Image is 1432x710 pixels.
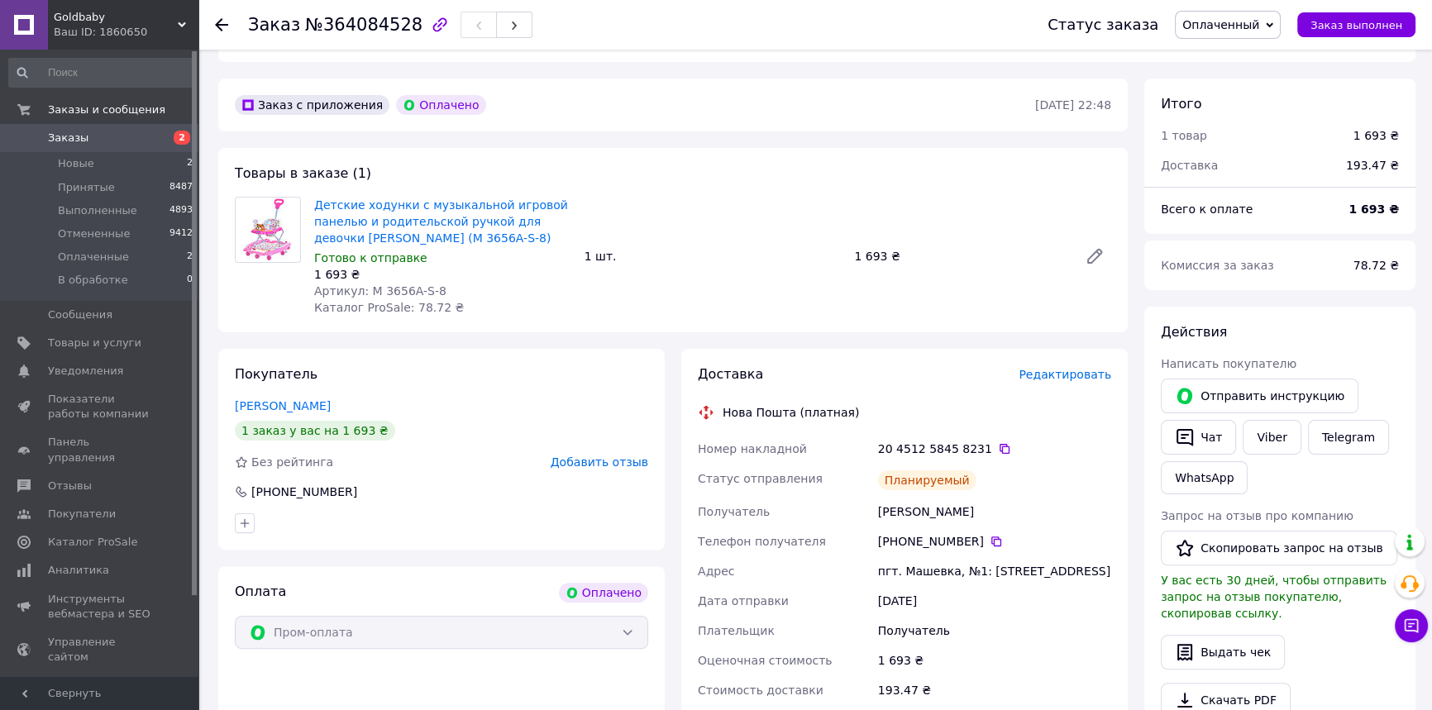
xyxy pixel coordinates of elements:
div: 1 693 ₴ [875,646,1115,675]
span: Редактировать [1019,368,1111,381]
span: Заказ выполнен [1310,19,1402,31]
a: [PERSON_NAME] [235,399,331,412]
button: Чат [1161,420,1236,455]
span: Заказы и сообщения [48,102,165,117]
div: 1 693 ₴ [1353,127,1399,144]
button: Заказ выполнен [1297,12,1415,37]
span: Сообщения [48,307,112,322]
div: Получатель [875,616,1115,646]
img: Детские ходунки с музыкальной игровой панелью и родительской ручкой для девочки Мишка Bambi (M 36... [236,198,300,262]
div: 1 заказ у вас на 1 693 ₴ [235,421,395,441]
span: Артикул: M 3656A-S-8 [314,284,446,298]
div: Вернуться назад [215,17,228,33]
button: Чат с покупателем [1395,609,1428,642]
span: Плательщик [698,624,775,637]
span: Новые [58,156,94,171]
span: Покупатели [48,507,116,522]
span: Оплаченный [1182,18,1259,31]
span: Готово к отправке [314,251,427,264]
span: Оплаченные [58,250,129,264]
span: Дата отправки [698,594,789,608]
span: Действия [1161,324,1227,340]
span: Заказ [248,15,300,35]
span: Покупатель [235,366,317,382]
span: 2 [187,250,193,264]
span: Показатели работы компании [48,392,153,422]
span: Отзывы [48,479,92,493]
div: Статус заказа [1048,17,1158,33]
div: 193.47 ₴ [1336,147,1409,183]
span: У вас есть 30 дней, чтобы отправить запрос на отзыв покупателю, скопировав ссылку. [1161,574,1387,620]
span: Доставка [1161,159,1218,172]
span: №364084528 [305,15,422,35]
div: Заказ с приложения [235,95,389,115]
span: Панель управления [48,435,153,465]
div: 20 4512 5845 8231 [878,441,1111,457]
span: Оценочная стоимость [698,654,833,667]
span: Заказы [48,131,88,145]
div: [DATE] [875,586,1115,616]
time: [DATE] 22:48 [1035,98,1111,112]
span: Телефон получателя [698,535,826,548]
div: Ваш ID: 1860650 [54,25,198,40]
span: Комиссия за заказ [1161,259,1274,272]
span: Каталог ProSale [48,535,137,550]
span: 8487 [169,180,193,195]
button: Отправить инструкцию [1161,379,1358,413]
span: Получатель [698,505,770,518]
span: 1 товар [1161,129,1207,142]
span: Выполненные [58,203,137,218]
span: Всего к оплате [1161,203,1253,216]
span: Адрес [698,565,734,578]
span: Отмененные [58,226,130,241]
span: Инструменты вебмастера и SEO [48,592,153,622]
span: 4893 [169,203,193,218]
span: Итого [1161,96,1201,112]
span: Запрос на отзыв про компанию [1161,509,1353,522]
span: Уведомления [48,364,123,379]
span: 9412 [169,226,193,241]
div: 1 693 ₴ [314,266,571,283]
span: 0 [187,273,193,288]
span: Статус отправления [698,472,823,485]
a: Viber [1243,420,1301,455]
span: Стоимость доставки [698,684,823,697]
input: Поиск [8,58,194,88]
span: Без рейтинга [251,455,333,469]
span: Написать покупателю [1161,357,1296,370]
span: Товары и услуги [48,336,141,350]
span: Доставка [698,366,763,382]
b: 1 693 ₴ [1348,203,1399,216]
div: пгт. Машевка, №1: [STREET_ADDRESS] [875,556,1115,586]
span: Номер накладной [698,442,807,455]
div: Оплачено [396,95,485,115]
a: Telegram [1308,420,1389,455]
div: [PHONE_NUMBER] [250,484,359,500]
div: Планируемый [878,470,976,490]
span: В обработке [58,273,128,288]
div: Оплачено [559,583,648,603]
span: Управление сайтом [48,635,153,665]
div: 193.47 ₴ [875,675,1115,705]
div: [PHONE_NUMBER] [878,533,1111,550]
span: Товары в заказе (1) [235,165,371,181]
span: 78.72 ₴ [1353,259,1399,272]
span: Добавить отзыв [551,455,648,469]
a: Редактировать [1078,240,1111,273]
span: Аналитика [48,563,109,578]
span: 2 [187,156,193,171]
span: Принятые [58,180,115,195]
div: 1 693 ₴ [847,245,1072,268]
span: Каталог ProSale: 78.72 ₴ [314,301,464,314]
span: Goldbaby [54,10,178,25]
div: [PERSON_NAME] [875,497,1115,527]
span: 2 [174,131,190,145]
span: Оплата [235,584,286,599]
div: Нова Пошта (платная) [718,404,863,421]
a: Детские ходунки с музыкальной игровой панелью и родительской ручкой для девочки [PERSON_NAME] (M ... [314,198,568,245]
button: Выдать чек [1161,635,1285,669]
a: WhatsApp [1161,461,1248,494]
div: 1 шт. [578,245,848,268]
button: Скопировать запрос на отзыв [1161,531,1397,565]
